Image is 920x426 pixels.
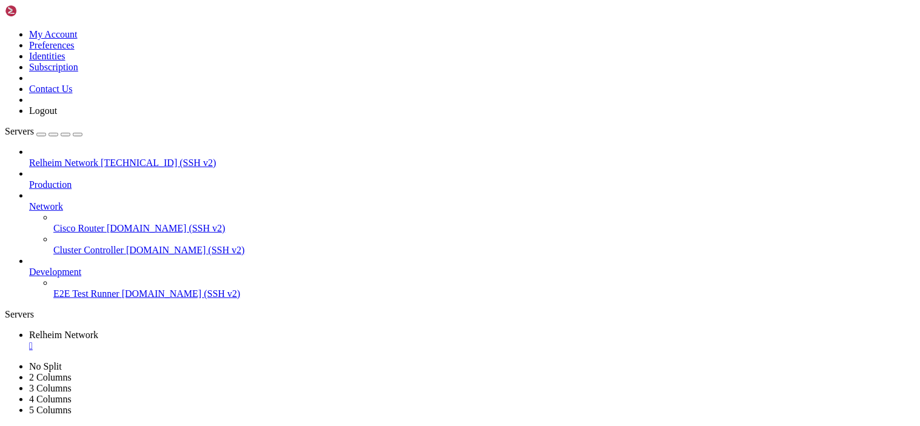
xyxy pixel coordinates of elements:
x-row: System load: 1.22 Processes: 296 [5,87,762,98]
span: [DOMAIN_NAME] (SSH v2) [107,223,226,233]
span: Relheim Network [29,330,98,340]
a: 3 Columns [29,383,72,393]
li: Network [29,190,915,256]
a: No Split [29,361,62,371]
li: Cluster Controller [DOMAIN_NAME] (SSH v2) [53,234,915,256]
x-row: Swap usage: 2% IPv6 address for eno1: [TECHNICAL_ID] [5,118,762,128]
li: Relheim Network [TECHNICAL_ID] (SSH v2) [29,147,915,168]
a: My Account [29,29,78,39]
x-row: Enable ESM Apps to receive additional future security updates. [5,252,762,262]
li: Development [29,256,915,299]
a: Subscription [29,62,78,72]
x-row: See [URL][DOMAIN_NAME] or run: sudo pro status [5,262,762,273]
x-row: Welcome to Ubuntu 24.04.2 LTS (GNU/Linux 6.8.0-60-generic x86_64) [5,5,762,15]
a:  [29,341,915,351]
a: 2 Columns [29,372,72,382]
span: Servers [5,126,34,136]
span: # [53,314,58,324]
x-row: Memory usage: 88% IPv4 address for eno1: [TECHNICAL_ID] [5,108,762,118]
span: ~ [49,314,53,324]
x-row: * Strictly confined Kubernetes makes edge and IoT secure. Learn how MicroK8s [5,149,762,159]
li: E2E Test Runner [DOMAIN_NAME] (SSH v2) [53,278,915,299]
a: Cisco Router [DOMAIN_NAME] (SSH v2) [53,223,915,234]
x-row: 73 updates can be applied immediately. [5,221,762,231]
span: @ [24,314,29,324]
span: [DOMAIN_NAME] (SSH v2) [122,288,241,299]
x-row: To see these additional updates run: apt list --upgradable [5,231,762,242]
a: 4 Columns [29,394,72,404]
x-row: just raised the bar for easy, resilient and secure K8s cluster deployment. [5,159,762,170]
span: E2E Test Runner [53,288,119,299]
span: Production [29,179,72,190]
x-row: * Documentation: [URL][DOMAIN_NAME] [5,25,762,36]
div: (14, 30) [76,314,81,324]
a: Development [29,267,915,278]
a: Cluster Controller [DOMAIN_NAME] (SSH v2) [53,245,915,256]
x-row: [URL][DOMAIN_NAME] [5,180,762,190]
a: Logout [29,105,57,116]
a: Identities [29,51,65,61]
span: Network [29,201,63,211]
a: 5 Columns [29,405,72,415]
span: Cluster Controller [53,245,124,255]
span: [DOMAIN_NAME] (SSH v2) [126,245,245,255]
span: Development [29,267,81,277]
a: Servers [5,126,82,136]
span: Relheim Network [29,158,98,168]
a: E2E Test Runner [DOMAIN_NAME] (SSH v2) [53,288,915,299]
a: Network [29,201,915,212]
li: Production [29,168,915,190]
x-row: * Management: [URL][DOMAIN_NAME] [5,36,762,46]
a: Relheim Network [TECHNICAL_ID] (SSH v2) [29,158,915,168]
x-row: Last login: [DATE] from [TECHNICAL_ID] [5,304,762,314]
a: Preferences [29,40,75,50]
a: Relheim Network [29,330,915,351]
a: Production [29,179,915,190]
x-row: Usage of /: 44.8% of 925.28GB Users logged in: 0 [5,98,762,108]
span: root [5,314,24,324]
a: Contact Us [29,84,73,94]
span: Cisco Router [53,223,104,233]
x-row: Temperature: 57.9 C [5,128,762,139]
x-row: * Support: [URL][DOMAIN_NAME] [5,46,762,56]
span: NIF4 [29,314,49,324]
li: Cisco Router [DOMAIN_NAME] (SSH v2) [53,212,915,234]
div: Servers [5,309,915,320]
img: Shellngn [5,5,75,17]
x-row: System information as of [DATE] [5,67,762,77]
x-row: *** System restart required *** [5,293,762,304]
x-row: Expanded Security Maintenance for Applications is not enabled. [5,201,762,211]
span: [TECHNICAL_ID] (SSH v2) [101,158,216,168]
